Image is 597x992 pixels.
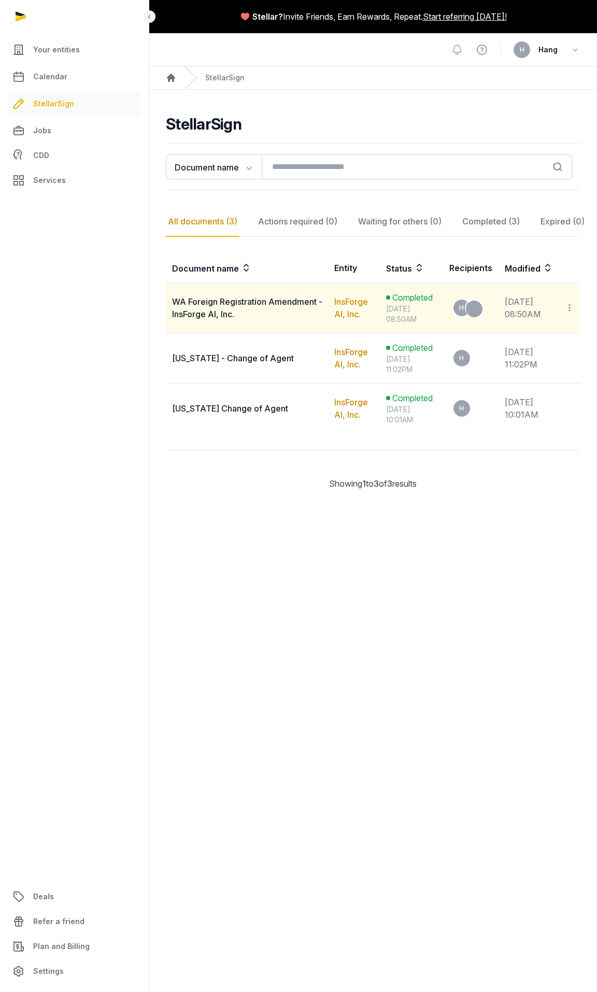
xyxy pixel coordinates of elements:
a: CDD [8,145,140,166]
a: StellarSign [8,91,140,116]
button: Document name [166,154,262,179]
nav: Breadcrumb [149,66,597,90]
iframe: Chat Widget [411,872,597,992]
a: Calendar [8,64,140,89]
span: 3 [387,478,392,489]
a: InsForge AI, Inc. [334,397,368,420]
span: [US_STATE] - Change of Agent [172,353,294,363]
span: [US_STATE] Change of Agent [172,403,288,414]
td: [DATE] 10:01AM [499,384,559,434]
span: Completed [392,342,433,354]
th: Document name [166,253,328,283]
span: Deals [33,890,54,903]
span: Plan and Billing [33,940,90,953]
a: Services [8,168,140,193]
div: StellarSign [205,73,245,83]
a: Settings [8,959,140,984]
a: Jobs [8,118,140,143]
div: [DATE] 08:50AM [386,304,437,324]
span: H [520,47,524,53]
div: All documents (3) [166,207,239,237]
span: Hang [538,44,558,56]
div: Showing to of results [166,477,580,490]
span: WA Foreign Registration Amendment - InsForge AI, Inc. [172,296,322,319]
span: H [459,305,464,311]
th: Entity [328,253,380,283]
span: StellarSign [33,97,74,110]
span: Your entities [33,44,80,56]
span: Services [33,174,66,187]
a: InsForge AI, Inc. [334,347,368,370]
div: [DATE] 11:02PM [386,354,437,375]
a: Your entities [8,37,140,62]
span: Completed [392,291,433,304]
td: [DATE] 08:50AM [499,283,559,333]
span: CDD [33,149,49,162]
h2: StellarSign [166,115,580,133]
span: H [459,405,464,412]
th: Modified [499,253,580,283]
span: Calendar [33,70,67,83]
div: Waiting for others (0) [356,207,444,237]
div: Expired (0) [538,207,587,237]
span: 1 [362,478,366,489]
span: 3 [374,478,379,489]
div: Completed (3) [460,207,522,237]
div: [DATE] 10:01AM [386,404,437,425]
th: Status [380,253,443,283]
td: [DATE] 11:02PM [499,333,559,384]
nav: Tabs [166,207,580,237]
a: Plan and Billing [8,934,140,959]
span: Stellar? [252,10,283,23]
a: Refer a friend [8,909,140,934]
a: Deals [8,884,140,909]
span: Refer a friend [33,915,84,928]
button: H [514,41,530,58]
a: Start referring [DATE]! [423,10,507,23]
div: Actions required (0) [256,207,339,237]
th: Recipients [443,253,499,283]
span: Jobs [33,124,51,137]
a: InsForge AI, Inc. [334,296,368,319]
span: Completed [392,392,433,404]
span: H [459,355,464,361]
span: Settings [33,965,64,977]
